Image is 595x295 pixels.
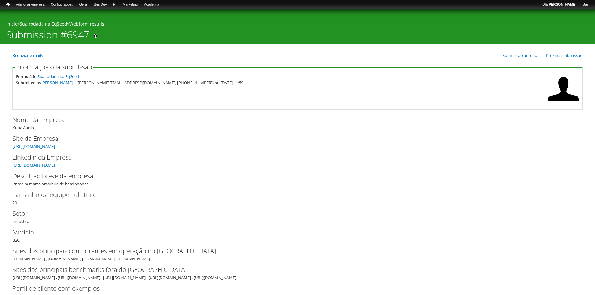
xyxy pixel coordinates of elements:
[12,246,572,256] label: Sites dos principais concorrentes em operação no [GEOGRAPHIC_DATA]
[16,73,545,80] div: Formulário:
[503,52,539,58] a: Submissão anterior
[548,100,579,106] a: Ver perfil do usuário.
[69,21,104,27] a: Webform results
[20,21,67,27] a: Sua rodada na EqSeed
[12,153,572,162] label: LinkedIn da Empresa
[12,162,55,168] a: [URL][DOMAIN_NAME]
[6,29,89,44] h1: Submission #6947
[12,144,55,149] a: [URL][DOMAIN_NAME]
[6,21,17,27] a: Início
[539,2,579,8] a: Olá[PERSON_NAME]
[13,2,48,8] a: Adicionar empresa
[48,2,76,8] a: Configurações
[12,115,572,125] label: Nome da Empresa
[41,80,77,86] a: [PERSON_NAME] ...
[546,52,583,58] a: Próxima submissão
[12,115,583,131] div: Kuba Audio
[12,190,572,199] label: Tamanho da equipe Full-Time
[12,228,583,243] div: B2C
[12,52,43,58] a: Reenviar e-mails
[12,246,583,262] div: [DOMAIN_NAME] , [DOMAIN_NAME], [DOMAIN_NAME] , [DOMAIN_NAME]
[6,2,10,7] span: Início
[12,209,572,218] label: Setor
[6,21,589,29] div: » »
[110,2,120,8] a: RI
[548,2,576,6] strong: [PERSON_NAME]
[579,2,592,8] a: Sair
[12,134,572,143] label: Site da Empresa
[16,80,545,86] div: Submitted by ([PERSON_NAME][EMAIL_ADDRESS][DOMAIN_NAME], [PHONE_NUMBER]) on [DATE] 11:59
[12,274,578,281] div: [URL][DOMAIN_NAME] , [URL][DOMAIN_NAME] , [URL][DOMAIN_NAME] , [URL][DOMAIN_NAME] , [URL][DOMAIN_...
[37,74,79,79] a: Sua rodada na EqSeed
[12,190,583,206] div: 20
[548,73,579,105] img: Foto de Leonardo Pilar Drummond
[12,228,572,237] label: Modelo
[12,209,583,224] div: Indústria
[120,2,141,8] a: Marketing
[12,284,572,293] label: Perfil de cliente com exemplos
[91,2,110,8] a: Bus Dev
[76,2,91,8] a: Geral
[12,171,572,181] label: Descrição breve da empresa
[141,2,162,8] a: Academia
[15,64,93,70] legend: Informações da submissão
[3,2,13,7] a: Início
[12,171,583,187] div: Primeira marca brasileira de headphones.
[12,265,572,274] label: Sites dos principais benchmarks fora do [GEOGRAPHIC_DATA]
